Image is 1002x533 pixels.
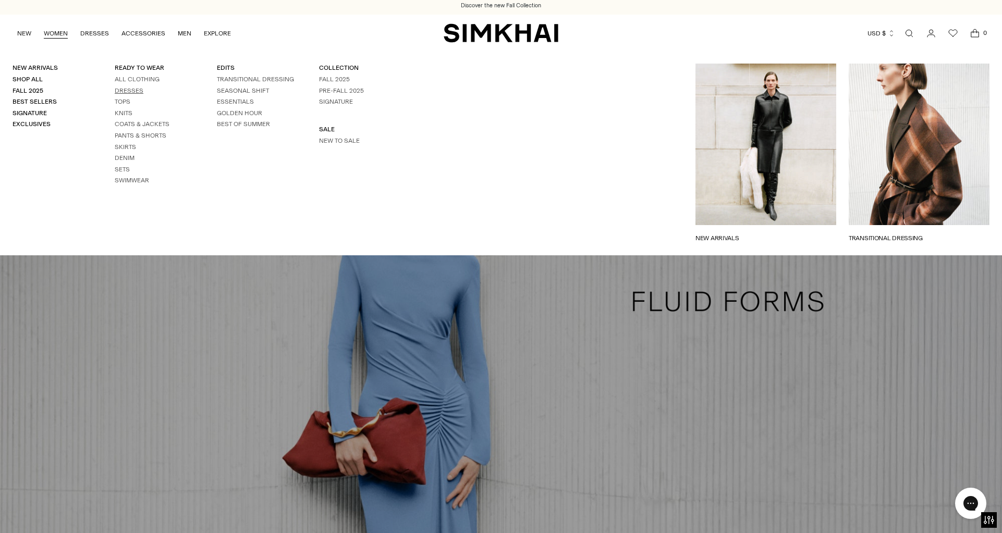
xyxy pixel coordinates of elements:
[867,22,895,45] button: USD $
[943,23,963,44] a: Wishlist
[921,23,942,44] a: Go to the account page
[964,23,985,44] a: Open cart modal
[121,22,165,45] a: ACCESSORIES
[44,22,68,45] a: WOMEN
[444,23,558,43] a: SIMKHAI
[461,2,541,10] a: Discover the new Fall Collection
[17,22,31,45] a: NEW
[980,28,989,38] span: 0
[899,23,920,44] a: Open search modal
[80,22,109,45] a: DRESSES
[204,22,231,45] a: EXPLORE
[178,22,191,45] a: MEN
[950,484,992,523] iframe: Gorgias live chat messenger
